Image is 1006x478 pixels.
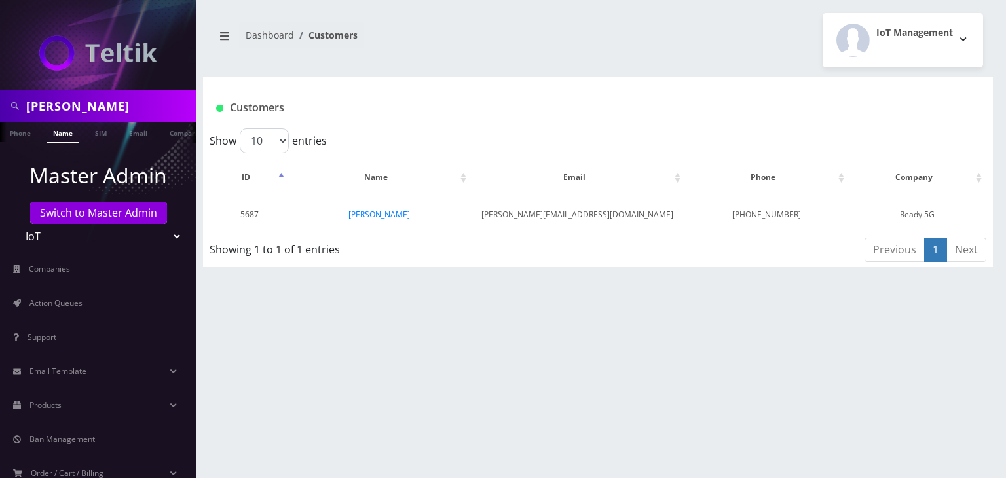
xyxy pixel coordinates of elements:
[471,158,684,196] th: Email: activate to sort column ascending
[211,158,288,196] th: ID: activate to sort column descending
[471,198,684,231] td: [PERSON_NAME][EMAIL_ADDRESS][DOMAIN_NAME]
[685,198,848,231] td: [PHONE_NUMBER]
[29,297,83,308] span: Action Queues
[849,198,985,231] td: Ready 5G
[28,331,56,342] span: Support
[29,433,95,445] span: Ban Management
[211,198,288,231] td: 5687
[876,28,953,39] h2: IoT Management
[348,209,410,220] a: [PERSON_NAME]
[924,238,947,262] a: 1
[88,122,113,142] a: SIM
[47,122,79,143] a: Name
[39,35,157,71] img: IoT
[30,202,167,224] a: Switch to Master Admin
[29,263,70,274] span: Companies
[210,236,523,257] div: Showing 1 to 1 of 1 entries
[865,238,925,262] a: Previous
[210,128,327,153] label: Show entries
[294,28,358,42] li: Customers
[240,128,289,153] select: Showentries
[216,101,849,114] h1: Customers
[289,158,470,196] th: Name: activate to sort column ascending
[849,158,985,196] th: Company: activate to sort column ascending
[29,365,86,377] span: Email Template
[823,13,983,67] button: IoT Management
[122,122,154,142] a: Email
[213,22,588,59] nav: breadcrumb
[246,29,294,41] a: Dashboard
[163,122,207,142] a: Company
[26,94,193,119] input: Search in Company
[29,399,62,411] span: Products
[946,238,986,262] a: Next
[685,158,848,196] th: Phone: activate to sort column ascending
[3,122,37,142] a: Phone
